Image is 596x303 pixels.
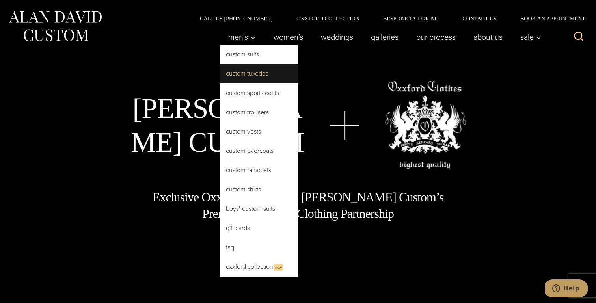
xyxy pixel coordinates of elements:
a: FAQ [220,238,298,257]
a: Boys’ Custom Suits [220,199,298,218]
iframe: Opens a widget where you can chat to one of our agents [545,279,588,299]
a: About Us [465,29,512,45]
a: Custom Vests [220,122,298,141]
a: Custom Raincoats [220,161,298,180]
a: Our Process [408,29,465,45]
a: Oxxford CollectionNew [220,257,298,277]
img: Alan David Custom [8,9,102,44]
a: Custom Suits [220,45,298,64]
a: Galleries [362,29,408,45]
nav: Primary Navigation [220,29,546,45]
a: Women’s [265,29,312,45]
a: Custom Tuxedos [220,64,298,83]
h1: [PERSON_NAME] Custom [130,91,305,160]
a: Custom Sports Coats [220,84,298,102]
button: Sale sub menu toggle [512,29,546,45]
nav: Secondary Navigation [188,16,588,21]
a: Custom Overcoats [220,141,298,160]
a: Book an Appointment [508,16,588,21]
a: weddings [312,29,362,45]
a: Custom Trousers [220,103,298,122]
button: View Search Form [569,28,588,46]
a: Custom Shirts [220,180,298,199]
button: Men’s sub menu toggle [220,29,265,45]
a: Bespoke Tailoring [371,16,451,21]
h1: Exclusive Oxxford Collection | [PERSON_NAME] Custom’s Premier Handmade Clothing Partnership [152,189,444,222]
a: Call Us [PHONE_NUMBER] [188,16,285,21]
a: Gift Cards [220,219,298,238]
img: oxxford clothes, highest quality [385,81,466,169]
span: New [274,264,283,271]
a: Contact Us [451,16,508,21]
a: Oxxford Collection [285,16,371,21]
